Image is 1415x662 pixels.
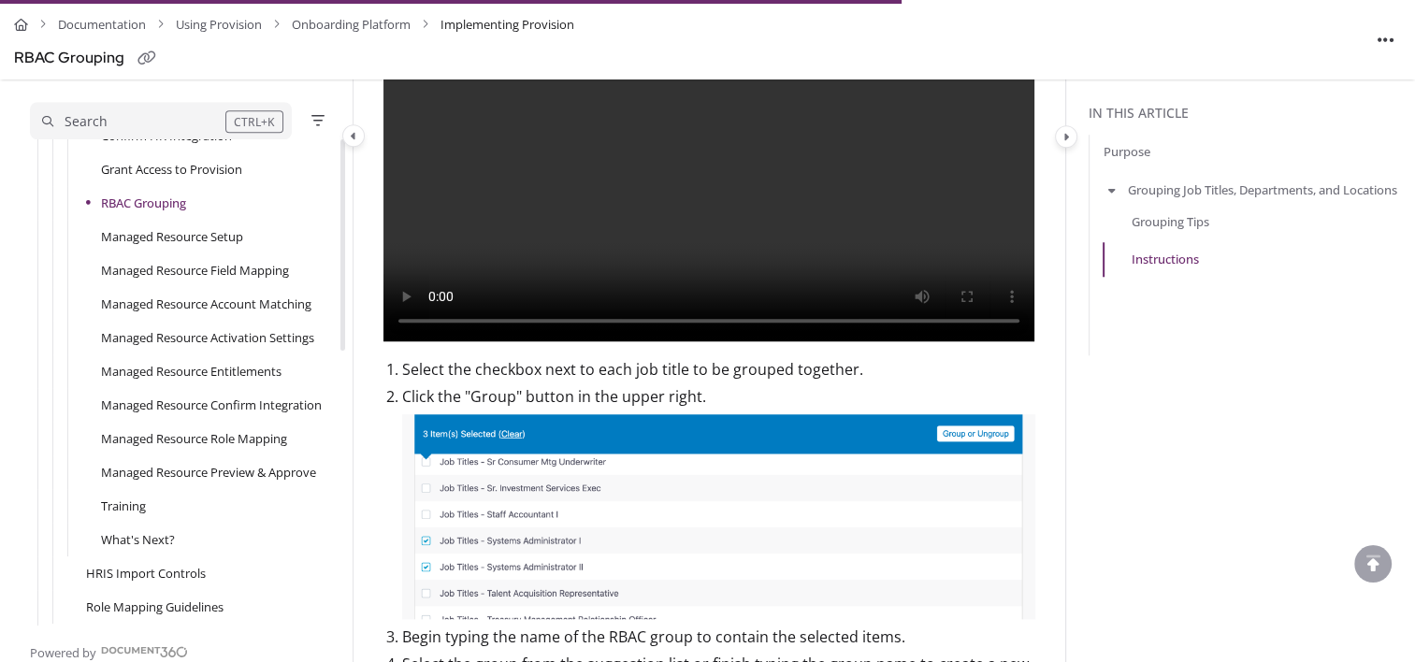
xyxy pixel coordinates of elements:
a: Managed Resource Confirm Integration [101,396,322,414]
div: CTRL+K [225,110,283,133]
a: Onboarding Platform [292,11,411,38]
a: Training [101,496,146,515]
a: Grouping Tips [1132,212,1209,231]
button: arrow [1104,180,1120,200]
li: Begin typing the name of the RBAC group to contain the selected items. [402,624,1034,651]
button: Copy link of [132,44,162,74]
div: In this article [1089,103,1408,123]
a: Documentation [58,11,146,38]
a: What's Next? [101,530,175,549]
a: Managed Resource Entitlements [101,362,282,381]
video: Your browser does not support the audio element. [383,16,1034,341]
a: Managed Resource Role Mapping [101,429,287,448]
span: Powered by [30,643,96,662]
div: scroll to top [1354,545,1392,583]
button: Filter [307,109,329,132]
a: Managed Resource Activation Settings [101,328,314,347]
a: Role Mapping Guidelines [86,597,224,616]
a: Purpose [1104,142,1150,161]
a: Managed Resource Setup [101,227,243,246]
a: Managed Resource Account Matching [101,295,311,313]
a: HRIS Import Controls [86,564,206,583]
a: Instructions [1132,250,1199,268]
a: RBAC Grouping [101,194,186,212]
a: Managed Resource Preview & Approve [101,463,316,482]
img: Document360 [101,646,188,657]
button: Article more options [1371,24,1401,54]
img: image-1678287661180.png [402,414,1034,619]
button: Category toggle [1055,125,1077,148]
div: RBAC Grouping [14,45,124,72]
a: Grant Access to Provision [101,160,242,179]
div: Search [65,111,108,132]
li: Click the "Group" button in the upper right. [402,383,1034,620]
a: Managed Resource Field Mapping [101,261,289,280]
span: Implementing Provision [440,11,574,38]
li: Select the checkbox next to each job title to be grouped together. [402,356,1034,383]
a: Using Provision [176,11,262,38]
button: Search [30,102,292,139]
a: Powered by Document360 - opens in a new tab [30,640,188,662]
a: Grouping Job Titles, Departments, and Locations [1128,180,1397,199]
button: Category toggle [342,124,365,147]
a: Home [14,11,28,38]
